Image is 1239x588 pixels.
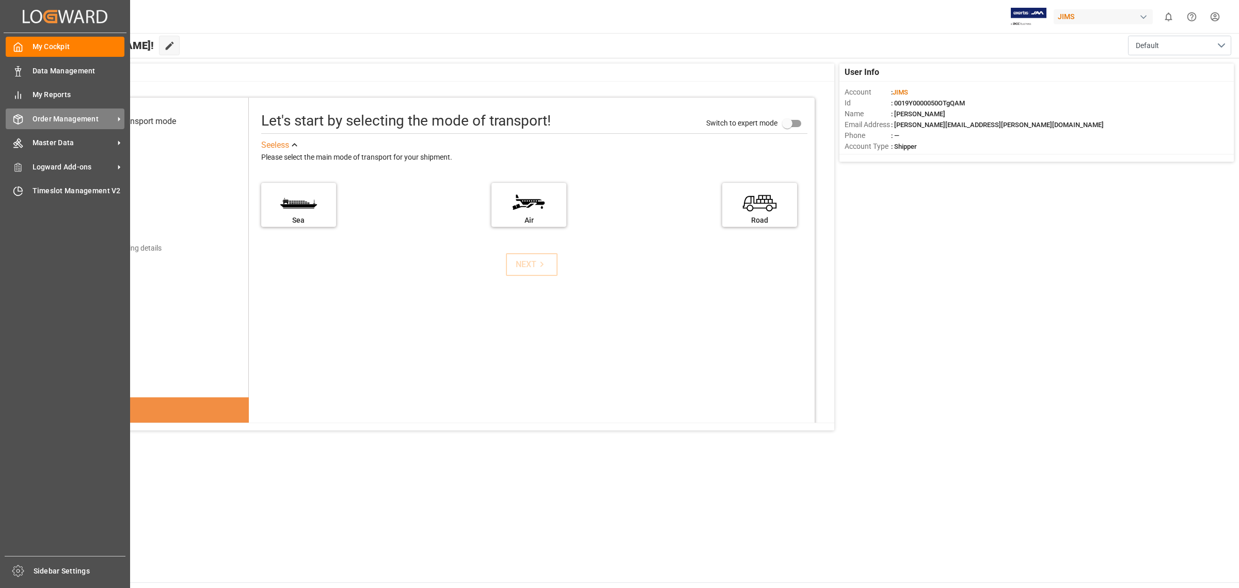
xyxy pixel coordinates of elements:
span: User Info [845,66,879,79]
div: Let's start by selecting the mode of transport! [261,110,551,132]
span: : — [891,132,899,140]
span: Email Address [845,119,891,130]
button: open menu [1128,36,1231,55]
div: Please select the main mode of transport for your shipment. [261,151,807,164]
span: : [891,88,908,96]
a: My Cockpit [6,37,124,57]
span: Timeslot Management V2 [33,185,125,196]
div: Air [497,215,561,226]
div: Add shipping details [97,243,162,254]
span: Order Management [33,114,114,125]
span: Sidebar Settings [34,566,126,577]
span: Id [845,98,891,109]
div: Select transport mode [96,115,176,128]
span: : [PERSON_NAME] [891,110,945,118]
span: Account [845,87,891,98]
span: Account Type [845,141,891,152]
div: NEXT [516,258,547,271]
a: Data Management [6,60,124,81]
div: See less [261,139,289,151]
span: : Shipper [891,143,917,150]
span: JIMS [893,88,908,96]
span: My Cockpit [33,41,125,52]
span: Name [845,109,891,119]
span: Data Management [33,66,125,76]
button: NEXT [506,253,558,276]
span: Master Data [33,137,114,148]
div: Sea [266,215,331,226]
div: Road [727,215,792,226]
span: : [PERSON_NAME][EMAIL_ADDRESS][PERSON_NAME][DOMAIN_NAME] [891,121,1104,129]
span: Phone [845,130,891,141]
span: : 0019Y0000050OTgQAM [891,99,965,107]
span: Logward Add-ons [33,162,114,173]
span: My Reports [33,89,125,100]
span: Switch to expert mode [706,119,777,127]
img: Exertis%20JAM%20-%20Email%20Logo.jpg_1722504956.jpg [1011,8,1046,26]
span: Default [1136,40,1159,51]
